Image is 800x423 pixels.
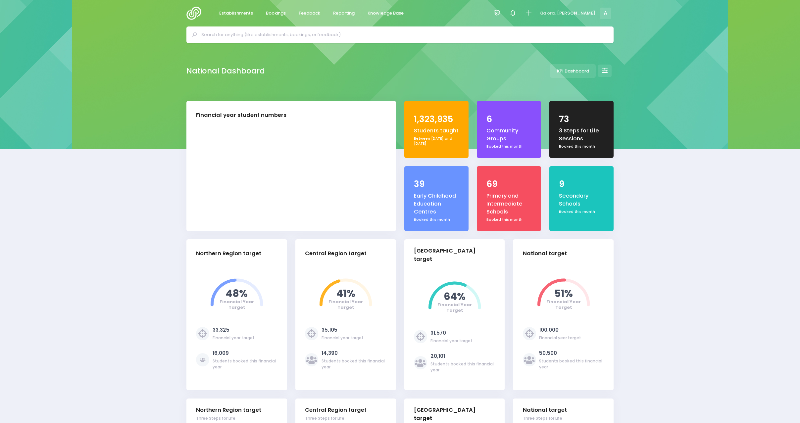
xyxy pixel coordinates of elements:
[430,352,445,359] a: 20,101
[293,7,325,20] a: Feedback
[186,7,205,20] img: Logo
[486,144,531,149] div: Booked this month
[368,10,404,17] span: Knowledge Base
[213,350,229,356] a: 16,009
[559,127,604,143] div: 3 Steps for Life Sessions
[414,192,459,216] div: Early Childhood Education Centres
[559,178,604,191] div: 9
[414,113,459,126] div: 1,323,935
[539,350,557,356] a: 50,500
[196,406,261,414] div: Northern Region target
[523,250,567,258] div: National target
[523,415,567,421] div: Three Steps for Life
[322,335,364,341] div: Financial year target
[414,217,459,222] div: Booked this month
[305,250,367,258] div: Central Region target
[213,326,229,333] a: 33,325
[362,7,409,20] a: Knowledge Base
[322,350,338,356] a: 14,390
[186,67,265,75] h2: National Dashboard
[299,10,320,17] span: Feedback
[559,113,604,126] div: 73
[414,178,459,191] div: 39
[486,217,531,222] div: Booked this month
[214,7,258,20] a: Establishments
[559,144,604,149] div: Booked this month
[550,64,596,78] a: KPI Dashboard
[523,406,567,414] div: National target
[430,361,495,373] div: Students booked this financial year
[196,111,286,119] div: Financial year student numbers
[213,358,277,370] div: Students booked this financial year
[196,415,261,421] div: Three Steps for Life
[486,127,531,143] div: Community Groups
[559,209,604,214] div: Booked this month
[539,10,556,17] span: Kia ora,
[414,136,459,146] div: Between [DATE] and [DATE]
[600,8,611,19] span: A
[486,192,531,216] div: Primary and Intermediate Schools
[539,326,559,333] a: 100,000
[414,406,490,423] div: [GEOGRAPHIC_DATA] target
[305,406,367,414] div: Central Region target
[213,335,255,341] div: Financial year target
[486,113,531,126] div: 6
[414,247,490,263] div: [GEOGRAPHIC_DATA] target
[266,10,286,17] span: Bookings
[322,358,386,370] div: Students booked this financial year
[305,415,367,421] div: Three Steps for Life
[333,10,355,17] span: Reporting
[327,7,360,20] a: Reporting
[430,338,473,344] div: Financial year target
[414,127,459,135] div: Students taught
[219,10,253,17] span: Establishments
[430,329,446,336] a: 31,570
[557,10,595,17] span: [PERSON_NAME]
[322,326,337,333] a: 35,105
[260,7,291,20] a: Bookings
[201,30,604,40] input: Search for anything (like establishments, bookings, or feedback)
[539,335,581,341] div: Financial year target
[539,358,604,370] div: Students booked this financial year
[486,178,531,191] div: 69
[559,192,604,208] div: Secondary Schools
[196,250,261,258] div: Northern Region target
